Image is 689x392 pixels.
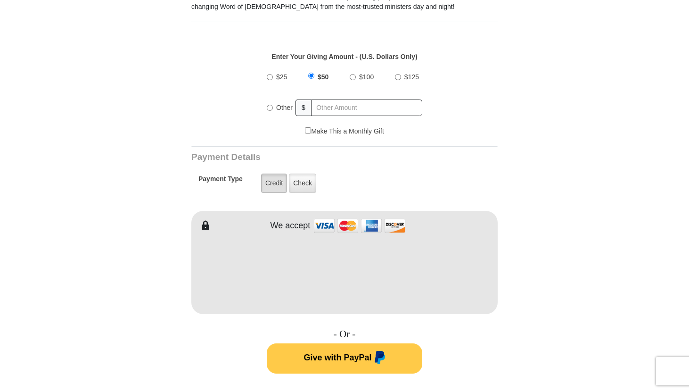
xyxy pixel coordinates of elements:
[305,126,384,136] label: Make This a Monthly Gift
[303,353,371,362] span: Give with PayPal
[295,100,312,116] span: $
[404,73,419,81] span: $125
[271,53,417,60] strong: Enter Your Giving Amount - (U.S. Dollars Only)
[276,73,287,81] span: $25
[311,100,422,116] input: Other Amount
[359,73,374,81] span: $100
[312,216,407,236] img: credit cards accepted
[191,328,498,340] h4: - Or -
[318,73,328,81] span: $50
[191,152,432,163] h3: Payment Details
[305,127,311,133] input: Make This a Monthly Gift
[198,175,243,188] h5: Payment Type
[267,343,422,374] button: Give with PayPal
[271,221,311,231] h4: We accept
[276,104,293,111] span: Other
[261,174,287,193] label: Credit
[372,351,386,366] img: paypal
[289,174,316,193] label: Check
